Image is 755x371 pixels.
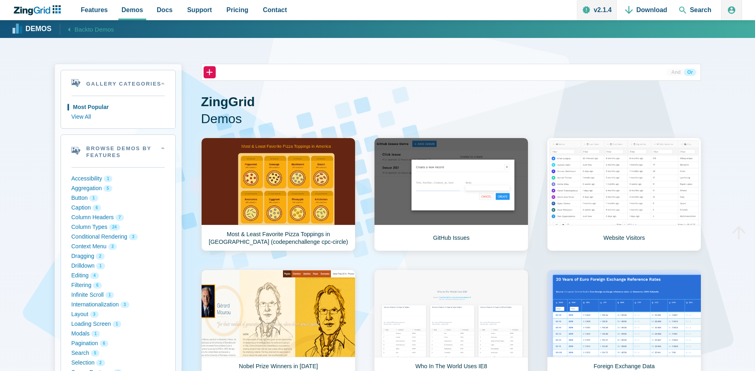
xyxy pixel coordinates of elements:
span: Pricing [227,4,248,15]
button: Selection 2 [72,358,165,368]
button: Modals 1 [72,329,165,339]
button: Most Popular [72,103,165,112]
button: Or [684,69,696,76]
strong: Demos [25,25,52,33]
button: Drilldown 1 [72,261,165,271]
a: GitHub Issues [374,138,528,251]
a: Website Visitors [547,138,701,251]
span: Demos [122,4,143,15]
a: ZingChart Logo. Click to return to the homepage [13,5,65,15]
span: Support [187,4,212,15]
button: Internationalization 3 [72,300,165,310]
button: Conditional Rendering 3 [72,232,165,242]
button: Pagination 6 [72,339,165,348]
button: + [204,66,216,78]
summary: Gallery Categories [61,70,175,96]
strong: ZingGrid [201,94,255,109]
button: Layout 3 [72,310,165,319]
button: Caption 6 [72,203,165,213]
button: Filtering 6 [72,281,165,290]
span: Back [75,24,114,34]
span: Features [81,4,108,15]
a: Demos [14,23,52,35]
span: Docs [157,4,172,15]
button: View All [72,112,165,122]
button: Column Types 24 [72,222,165,232]
span: Demos [201,111,701,128]
button: Dragging 2 [72,252,165,261]
button: Loading Screen 1 [72,319,165,329]
button: Infinite Scroll 1 [72,290,165,300]
button: Search 5 [72,348,165,358]
button: Context Menu 3 [72,242,165,252]
button: Accessibility 1 [72,174,165,184]
summary: Browse Demos By Features [61,135,175,167]
span: Contact [263,4,287,15]
button: Editing 4 [72,271,165,281]
button: Aggregation 5 [72,184,165,193]
button: And [668,69,684,76]
a: Backto Demos [60,23,114,34]
button: Column Headers 7 [72,213,165,222]
a: Most & Least Favorite Pizza Toppings in [GEOGRAPHIC_DATA] (codepenchallenge cpc-circle) [201,138,355,251]
button: Button 1 [72,193,165,203]
span: to Demos [88,26,114,33]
